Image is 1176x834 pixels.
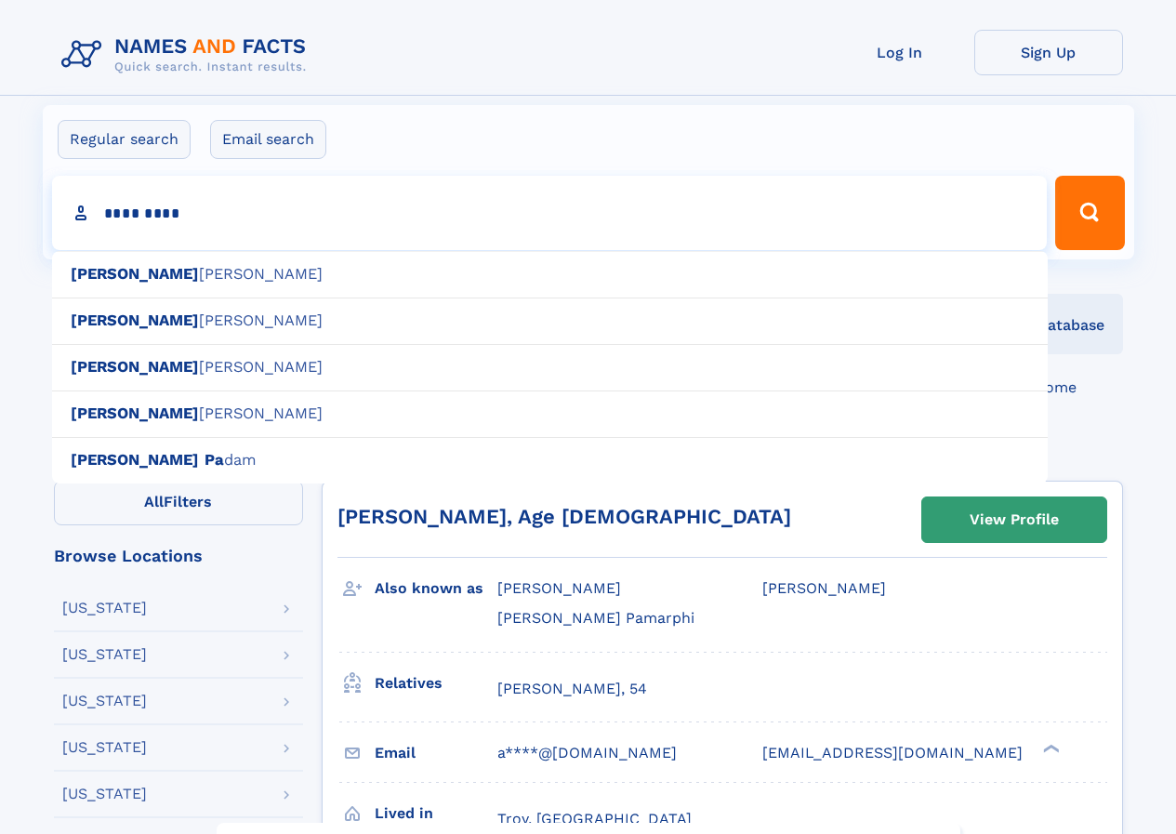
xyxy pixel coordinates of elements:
[826,30,974,75] a: Log In
[375,668,497,699] h3: Relatives
[1039,742,1062,754] div: ❯
[497,810,692,827] span: Troy, [GEOGRAPHIC_DATA]
[52,251,1048,298] div: [PERSON_NAME]
[205,451,224,469] b: Pa
[62,601,147,616] div: [US_STATE]
[52,176,1048,250] input: search input
[497,609,694,627] span: [PERSON_NAME] Pamarphi
[62,647,147,662] div: [US_STATE]
[54,548,303,564] div: Browse Locations
[71,265,199,283] b: [PERSON_NAME]
[52,437,1048,484] div: dam
[762,579,886,597] span: [PERSON_NAME]
[62,694,147,708] div: [US_STATE]
[71,451,199,469] b: [PERSON_NAME]
[375,737,497,769] h3: Email
[54,30,322,80] img: Logo Names and Facts
[375,573,497,604] h3: Also known as
[337,505,791,528] a: [PERSON_NAME], Age [DEMOGRAPHIC_DATA]
[210,120,326,159] label: Email search
[71,358,199,376] b: [PERSON_NAME]
[144,493,164,510] span: All
[974,30,1123,75] a: Sign Up
[762,744,1023,761] span: [EMAIL_ADDRESS][DOMAIN_NAME]
[71,404,199,422] b: [PERSON_NAME]
[922,497,1106,542] a: View Profile
[52,344,1048,391] div: [PERSON_NAME]
[71,311,199,329] b: [PERSON_NAME]
[62,740,147,755] div: [US_STATE]
[375,798,497,829] h3: Lived in
[52,298,1048,345] div: [PERSON_NAME]
[52,391,1048,438] div: [PERSON_NAME]
[970,498,1059,541] div: View Profile
[1055,176,1124,250] button: Search Button
[54,481,303,525] label: Filters
[497,679,647,699] a: [PERSON_NAME], 54
[497,579,621,597] span: [PERSON_NAME]
[62,787,147,801] div: [US_STATE]
[58,120,191,159] label: Regular search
